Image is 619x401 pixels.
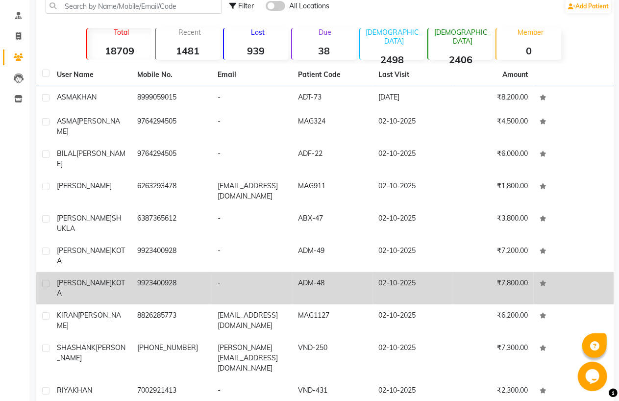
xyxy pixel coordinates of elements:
[373,272,453,304] td: 02-10-2025
[360,53,424,66] strong: 2498
[373,143,453,175] td: 02-10-2025
[292,272,372,304] td: ADM-48
[131,110,212,143] td: 9764294505
[453,143,534,175] td: ₹6,000.00
[373,240,453,272] td: 02-10-2025
[373,110,453,143] td: 02-10-2025
[373,207,453,240] td: 02-10-2025
[212,337,292,379] td: [PERSON_NAME][EMAIL_ADDRESS][DOMAIN_NAME]
[91,28,151,37] p: Total
[131,64,212,86] th: Mobile No.
[160,28,220,37] p: Recent
[292,45,356,57] strong: 38
[292,86,372,110] td: ADT-73
[294,28,356,37] p: Due
[496,45,561,57] strong: 0
[131,175,212,207] td: 6263293478
[292,337,372,379] td: VND-250
[57,117,120,136] span: [PERSON_NAME]
[212,64,292,86] th: Email
[292,175,372,207] td: MAG911
[373,64,453,86] th: Last Visit
[51,64,131,86] th: User Name
[131,337,212,379] td: [PHONE_NUMBER]
[87,45,151,57] strong: 18709
[57,181,112,190] span: [PERSON_NAME]
[77,93,97,101] span: KHAN
[238,1,254,10] span: Filter
[57,117,77,125] span: ASMA
[292,143,372,175] td: ADF-22
[500,28,561,37] p: Member
[496,64,534,86] th: Amount
[57,149,76,158] span: BILAL
[57,311,78,320] span: KIRAN
[292,304,372,337] td: MAG1127
[578,362,609,391] iframe: chat widget
[212,110,292,143] td: -
[453,86,534,110] td: ₹8,200.00
[224,45,288,57] strong: 939
[212,175,292,207] td: [EMAIL_ADDRESS][DOMAIN_NAME]
[292,240,372,272] td: ADM-49
[131,240,212,272] td: 9923400928
[57,386,73,395] span: RIYA
[373,337,453,379] td: 02-10-2025
[453,304,534,337] td: ₹6,200.00
[212,207,292,240] td: -
[292,110,372,143] td: MAG324
[453,175,534,207] td: ₹1,800.00
[228,28,288,37] p: Lost
[57,246,112,255] span: [PERSON_NAME]
[73,386,92,395] span: KHAN
[156,45,220,57] strong: 1481
[364,28,424,46] p: [DEMOGRAPHIC_DATA]
[212,143,292,175] td: -
[57,149,125,168] span: [PERSON_NAME]
[131,207,212,240] td: 6387365612
[131,143,212,175] td: 9764294505
[57,343,96,352] span: SHASHANK
[57,93,77,101] span: ASMA
[131,86,212,110] td: 8999059015
[131,272,212,304] td: 9923400928
[212,272,292,304] td: -
[453,337,534,379] td: ₹7,300.00
[57,214,112,223] span: [PERSON_NAME]
[428,53,493,66] strong: 2406
[212,240,292,272] td: -
[292,207,372,240] td: ABX-47
[453,110,534,143] td: ₹4,500.00
[292,64,372,86] th: Patient Code
[453,272,534,304] td: ₹7,800.00
[212,86,292,110] td: -
[432,28,493,46] p: [DEMOGRAPHIC_DATA]
[57,278,112,287] span: [PERSON_NAME]
[453,240,534,272] td: ₹7,200.00
[212,304,292,337] td: [EMAIL_ADDRESS][DOMAIN_NAME]
[57,311,121,330] span: [PERSON_NAME]
[131,304,212,337] td: 8826285773
[453,207,534,240] td: ₹3,800.00
[373,175,453,207] td: 02-10-2025
[289,1,329,11] span: All Locations
[373,86,453,110] td: [DATE]
[373,304,453,337] td: 02-10-2025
